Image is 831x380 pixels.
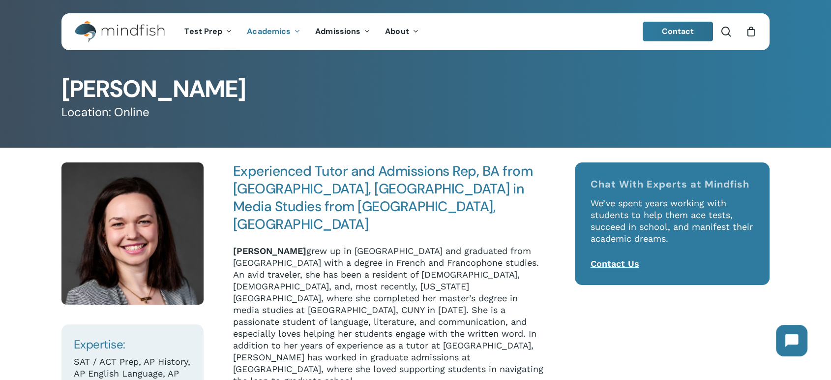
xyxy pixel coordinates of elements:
a: About [378,28,426,36]
a: Academics [239,28,308,36]
span: Contact [662,26,694,36]
a: Contact [643,22,713,41]
h4: Experienced Tutor and Admissions Rep, BA from [GEOGRAPHIC_DATA], [GEOGRAPHIC_DATA] in Media Studi... [233,162,547,233]
nav: Main Menu [177,13,426,50]
span: Location: Online [61,104,149,120]
iframe: Chatbot [766,315,817,366]
span: About [385,26,409,36]
a: Admissions [308,28,378,36]
h4: Chat With Experts at Mindfish [591,178,754,190]
img: SM Headshot Sophia Matuszewicz (1) [61,162,204,305]
strong: [PERSON_NAME] [233,246,306,256]
a: Cart [745,26,756,37]
a: Contact Us [591,258,639,269]
span: Expertise: [74,337,125,352]
h1: [PERSON_NAME] [61,77,770,101]
header: Main Menu [61,13,770,50]
p: We’ve spent years working with students to help them ace tests, succeed in school, and manifest t... [591,197,754,258]
span: Test Prep [184,26,222,36]
a: Test Prep [177,28,239,36]
span: Admissions [315,26,360,36]
span: Academics [247,26,291,36]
